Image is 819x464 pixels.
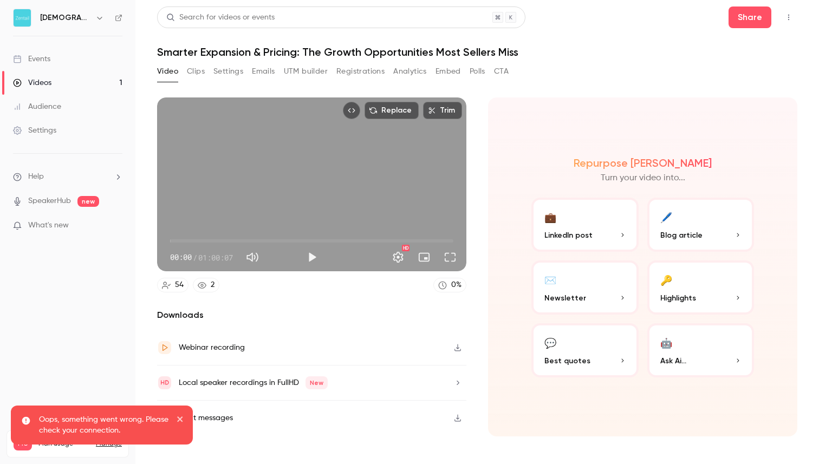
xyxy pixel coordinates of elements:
span: Newsletter [544,292,586,304]
button: Mute [242,246,263,268]
div: Settings [13,125,56,136]
span: New [305,376,328,389]
button: Full screen [439,246,461,268]
a: 54 [157,278,188,292]
div: 🔑 [660,271,672,288]
iframe: Noticeable Trigger [109,221,122,231]
button: Video [157,63,178,80]
button: 🤖Ask Ai... [647,323,755,377]
button: Analytics [393,63,427,80]
li: help-dropdown-opener [13,171,122,182]
div: 0 % [451,279,461,291]
span: new [77,196,99,207]
button: Embed video [343,102,360,119]
h2: Repurpose [PERSON_NAME] [574,156,712,169]
button: UTM builder [284,63,328,80]
a: SpeakerHub [28,195,71,207]
button: CTA [494,63,509,80]
button: close [177,414,184,427]
div: 00:00 [170,252,233,263]
div: 🤖 [660,334,672,351]
button: Clips [187,63,205,80]
div: Search for videos or events [166,12,275,23]
div: 2 [211,279,214,291]
button: 💬Best quotes [531,323,639,377]
button: Registrations [336,63,385,80]
div: Audience [13,101,61,112]
a: 2 [193,278,219,292]
span: / [193,252,197,263]
button: 🔑Highlights [647,260,755,315]
button: ✉️Newsletter [531,260,639,315]
button: Emails [252,63,275,80]
h6: [DEMOGRAPHIC_DATA] [40,12,91,23]
div: HD [402,245,409,251]
span: Blog article [660,230,703,241]
img: Zentail [14,9,31,27]
div: ✉️ [544,271,556,288]
span: 01:00:07 [198,252,233,263]
div: Events [13,54,50,64]
button: 💼LinkedIn post [531,198,639,252]
div: Local speaker recordings in FullHD [179,376,328,389]
div: 🖊️ [660,208,672,225]
button: Polls [470,63,485,80]
button: Turn on miniplayer [413,246,435,268]
div: Chat messages [179,411,233,424]
span: 00:00 [170,252,192,263]
button: 🖊️Blog article [647,198,755,252]
button: Share [729,6,771,28]
div: 54 [175,279,184,291]
button: Settings [213,63,243,80]
h2: Downloads [157,309,466,322]
div: 💼 [544,208,556,225]
button: Replace [365,102,419,119]
p: Oops, something went wrong. Please check your connection. [39,414,169,436]
span: LinkedIn post [544,230,593,241]
div: Videos [13,77,51,88]
div: Webinar recording [179,341,245,354]
span: What's new [28,220,69,231]
button: Play [301,246,323,268]
span: Ask Ai... [660,355,686,367]
div: 💬 [544,334,556,351]
button: Trim [423,102,462,119]
p: Turn your video into... [601,172,685,185]
span: Help [28,171,44,182]
button: Settings [387,246,409,268]
span: Best quotes [544,355,590,367]
button: Embed [435,63,461,80]
a: 0% [433,278,466,292]
span: Highlights [660,292,696,304]
h1: Smarter Expansion & Pricing: The Growth Opportunities Most Sellers Miss [157,45,797,58]
button: Top Bar Actions [780,9,797,26]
